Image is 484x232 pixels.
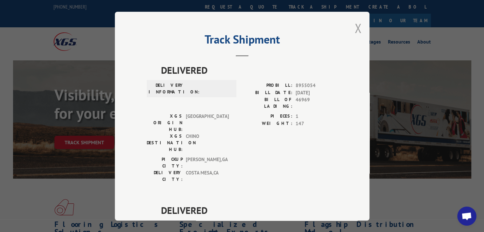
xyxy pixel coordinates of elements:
[296,89,338,96] span: [DATE]
[354,20,361,37] button: Close modal
[149,82,185,95] label: DELIVERY INFORMATION:
[242,113,292,120] label: PIECES:
[147,113,183,133] label: XGS ORIGIN HUB:
[186,133,229,153] span: CHINO
[186,113,229,133] span: [GEOGRAPHIC_DATA]
[242,120,292,127] label: WEIGHT:
[147,35,338,47] h2: Track Shipment
[296,82,338,89] span: 8955054
[186,156,229,169] span: [PERSON_NAME] , GA
[161,203,338,217] span: DELIVERED
[296,120,338,127] span: 147
[242,96,292,110] label: BILL OF LADING:
[296,113,338,120] span: 1
[242,89,292,96] label: BILL DATE:
[147,169,183,183] label: DELIVERY CITY:
[296,96,338,110] span: 46969
[147,133,183,153] label: XGS DESTINATION HUB:
[161,63,338,77] span: DELIVERED
[457,207,476,226] div: Open chat
[147,156,183,169] label: PICKUP CITY:
[242,82,292,89] label: PROBILL:
[186,169,229,183] span: COSTA MESA , CA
